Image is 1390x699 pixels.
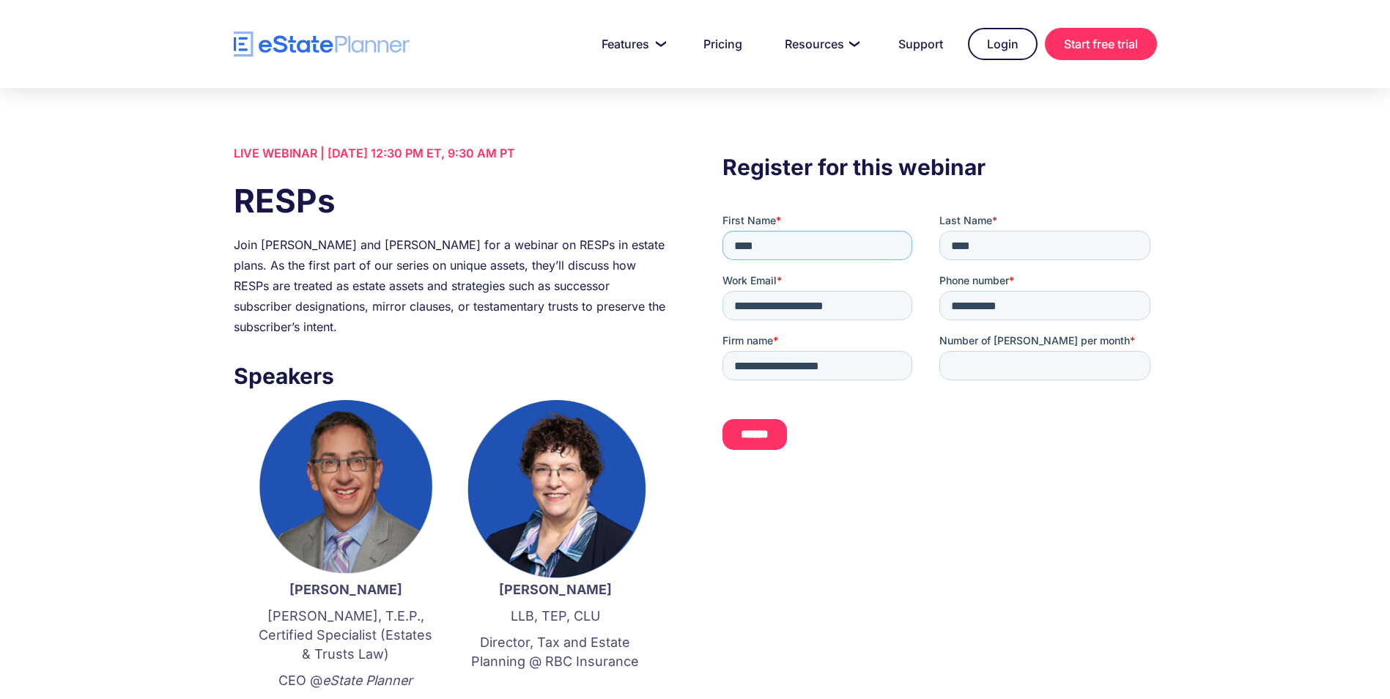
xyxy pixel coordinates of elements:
a: Support [881,29,961,59]
p: Director, Tax and Estate Planning @ RBC Insurance [465,633,646,671]
a: Login [968,28,1038,60]
a: Start free trial [1045,28,1157,60]
a: home [234,32,410,57]
strong: [PERSON_NAME] [289,582,402,597]
a: Pricing [686,29,760,59]
strong: [PERSON_NAME] [499,582,612,597]
h3: Register for this webinar [722,150,1156,184]
h1: RESPs [234,178,668,223]
p: CEO @ [256,671,436,690]
p: [PERSON_NAME], T.E.P., Certified Specialist (Estates & Trusts Law) [256,607,436,664]
div: Join [PERSON_NAME] and [PERSON_NAME] for a webinar on RESPs in estate plans. As the first part of... [234,234,668,337]
div: LIVE WEBINAR | [DATE] 12:30 PM ET, 9:30 AM PT [234,143,668,163]
p: ‍ [465,678,646,698]
a: Features [584,29,679,59]
em: eState Planner [322,673,413,688]
a: Resources [767,29,873,59]
h3: Speakers [234,359,668,393]
iframe: Form 0 [722,213,1156,476]
p: LLB, TEP, CLU [465,607,646,626]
